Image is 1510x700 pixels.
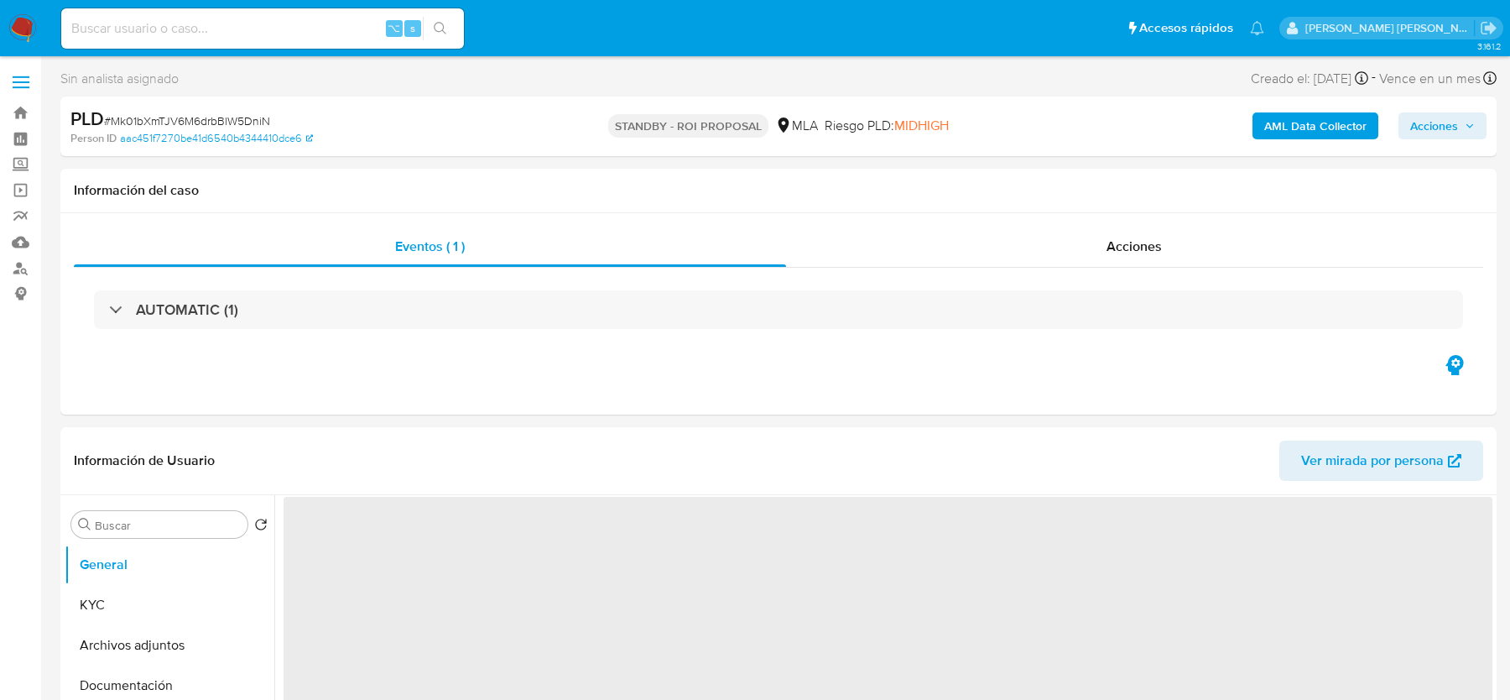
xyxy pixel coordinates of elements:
[65,625,274,666] button: Archivos adjuntos
[410,20,415,36] span: s
[1279,441,1483,481] button: Ver mirada por persona
[423,17,457,40] button: search-icon
[120,131,313,146] a: aac451f7270be41d6540b4344410dce6
[1250,21,1264,35] a: Notificaciones
[1305,20,1475,36] p: magali.barcan@mercadolibre.com
[1372,67,1376,90] span: -
[1301,441,1444,481] span: Ver mirada por persona
[78,518,91,531] button: Buscar
[70,105,104,132] b: PLD
[254,518,268,536] button: Volver al orden por defecto
[388,20,400,36] span: ⌥
[74,452,215,469] h1: Información de Usuario
[608,114,768,138] p: STANDBY - ROI PROPOSAL
[1398,112,1487,139] button: Acciones
[395,237,465,256] span: Eventos ( 1 )
[1139,19,1233,37] span: Accesos rápidos
[1252,112,1378,139] button: AML Data Collector
[74,182,1483,199] h1: Información del caso
[60,70,179,88] span: Sin analista asignado
[1480,19,1497,37] a: Salir
[1106,237,1162,256] span: Acciones
[825,117,949,135] span: Riesgo PLD:
[70,131,117,146] b: Person ID
[1410,112,1458,139] span: Acciones
[65,585,274,625] button: KYC
[104,112,270,129] span: # Mk01bXmTJV6M6drbBlW5DniN
[95,518,241,533] input: Buscar
[775,117,818,135] div: MLA
[65,545,274,585] button: General
[1251,67,1368,90] div: Creado el: [DATE]
[1379,70,1481,88] span: Vence en un mes
[61,18,464,39] input: Buscar usuario o caso...
[1264,112,1367,139] b: AML Data Collector
[94,290,1463,329] div: AUTOMATIC (1)
[136,300,238,319] h3: AUTOMATIC (1)
[894,116,949,135] span: MIDHIGH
